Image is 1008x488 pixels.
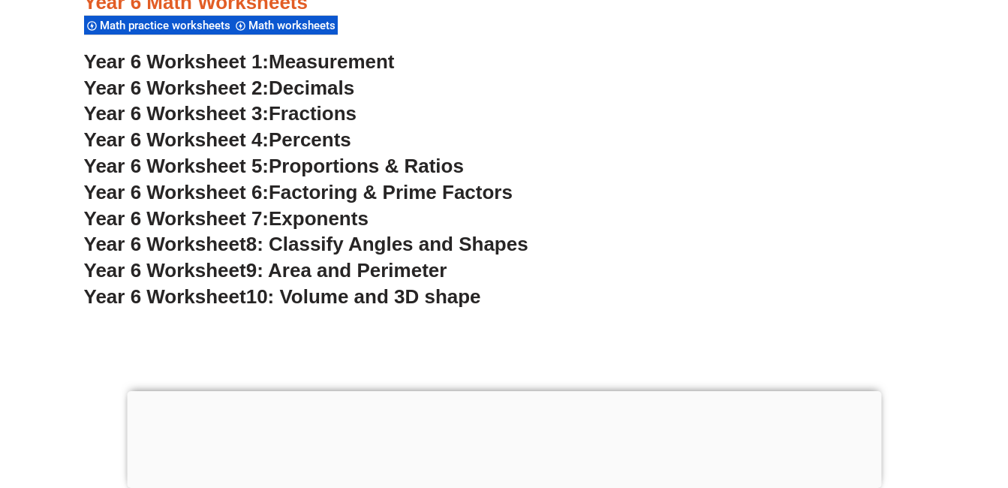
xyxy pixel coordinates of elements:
a: Year 6 Worksheet9: Area and Perimeter [84,259,447,282]
span: Year 6 Worksheet [84,259,246,282]
span: Math practice worksheets [100,19,235,32]
span: Year 6 Worksheet 1: [84,50,269,73]
span: Year 6 Worksheet 3: [84,102,269,125]
a: Year 6 Worksheet 5:Proportions & Ratios [84,155,464,177]
span: Math worksheets [248,19,340,32]
a: Year 6 Worksheet 6:Factoring & Prime Factors [84,181,513,203]
a: Year 6 Worksheet10: Volume and 3D shape [84,285,481,308]
span: Year 6 Worksheet 4: [84,128,269,151]
span: Year 6 Worksheet [84,285,246,308]
span: 10: Volume and 3D shape [246,285,481,308]
span: Year 6 Worksheet 5: [84,155,269,177]
span: Percents [269,128,351,151]
a: Year 6 Worksheet 1:Measurement [84,50,395,73]
a: Year 6 Worksheet 4:Percents [84,128,351,151]
span: Year 6 Worksheet [84,233,246,255]
span: 9: Area and Perimeter [246,259,447,282]
span: Year 6 Worksheet 7: [84,207,269,230]
span: Measurement [269,50,395,73]
span: Fractions [269,102,357,125]
div: Math worksheets [233,15,338,35]
span: Proportions & Ratios [269,155,464,177]
a: Year 6 Worksheet 2:Decimals [84,77,355,99]
a: Year 6 Worksheet8: Classify Angles and Shapes [84,233,528,255]
span: Factoring & Prime Factors [269,181,513,203]
iframe: Chat Widget [758,318,1008,488]
div: Math practice worksheets [84,15,233,35]
a: Year 6 Worksheet 7:Exponents [84,207,369,230]
iframe: Advertisement [127,391,881,484]
span: Year 6 Worksheet 2: [84,77,269,99]
a: Year 6 Worksheet 3:Fractions [84,102,357,125]
span: 8: Classify Angles and Shapes [246,233,528,255]
span: Year 6 Worksheet 6: [84,181,269,203]
span: Decimals [269,77,354,99]
span: Exponents [269,207,369,230]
